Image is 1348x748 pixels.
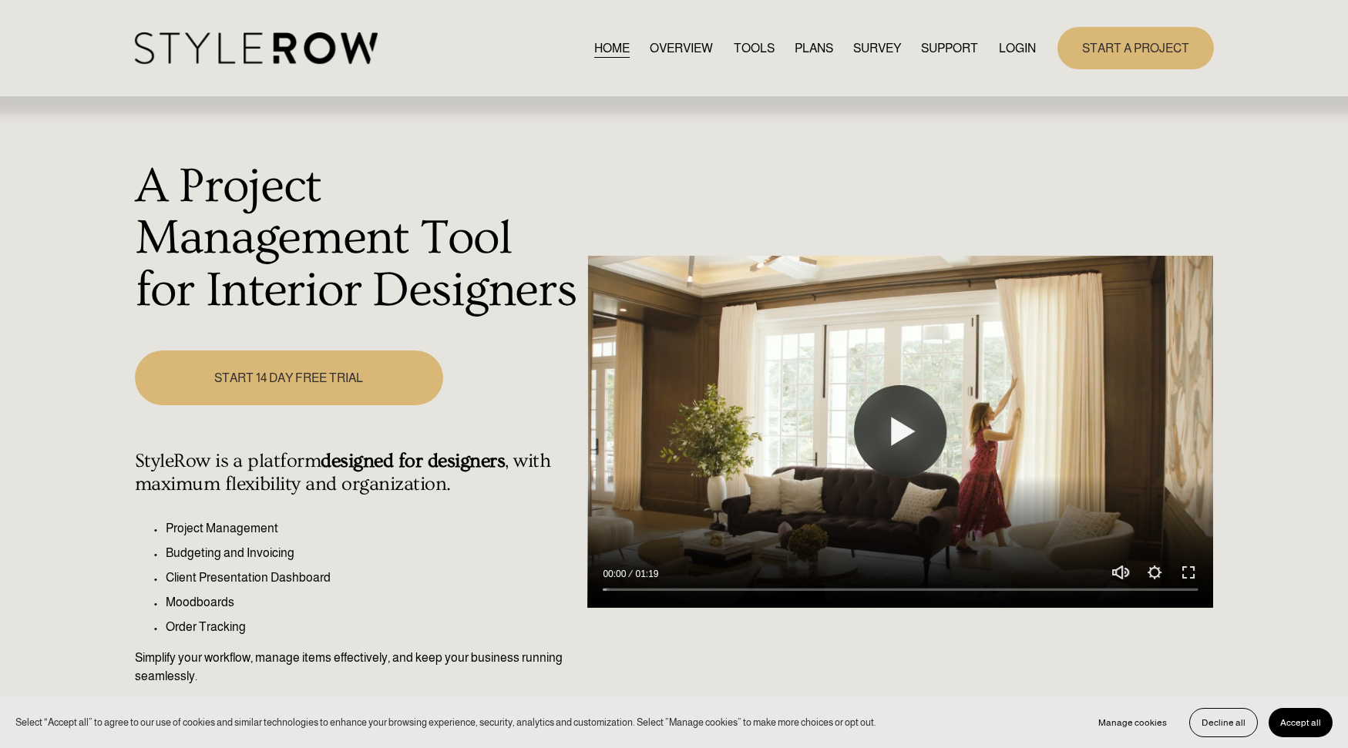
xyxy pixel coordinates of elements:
[853,38,901,59] a: SURVEY
[15,715,876,730] p: Select “Accept all” to agree to our use of cookies and similar technologies to enhance your brows...
[921,39,978,58] span: SUPPORT
[999,38,1036,59] a: LOGIN
[135,450,580,496] h4: StyleRow is a platform , with maximum flexibility and organization.
[630,566,662,582] div: Duration
[1202,717,1245,728] span: Decline all
[603,566,630,582] div: Current time
[1057,27,1214,69] a: START A PROJECT
[734,38,775,59] a: TOOLS
[650,38,713,59] a: OVERVIEW
[1098,717,1167,728] span: Manage cookies
[1280,717,1321,728] span: Accept all
[166,544,580,562] p: Budgeting and Invoicing
[854,385,946,478] button: Play
[135,351,443,405] a: START 14 DAY FREE TRIAL
[135,161,580,317] h1: A Project Management Tool for Interior Designers
[166,569,580,587] p: Client Presentation Dashboard
[1087,708,1178,737] button: Manage cookies
[166,618,580,636] p: Order Tracking
[603,584,1198,595] input: Seek
[795,38,833,59] a: PLANS
[921,38,978,59] a: folder dropdown
[1189,708,1258,737] button: Decline all
[166,519,580,538] p: Project Management
[594,38,630,59] a: HOME
[166,593,580,612] p: Moodboards
[1269,708,1333,737] button: Accept all
[135,32,378,64] img: StyleRow
[135,649,580,686] p: Simplify your workflow, manage items effectively, and keep your business running seamlessly.
[321,450,505,472] strong: designed for designers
